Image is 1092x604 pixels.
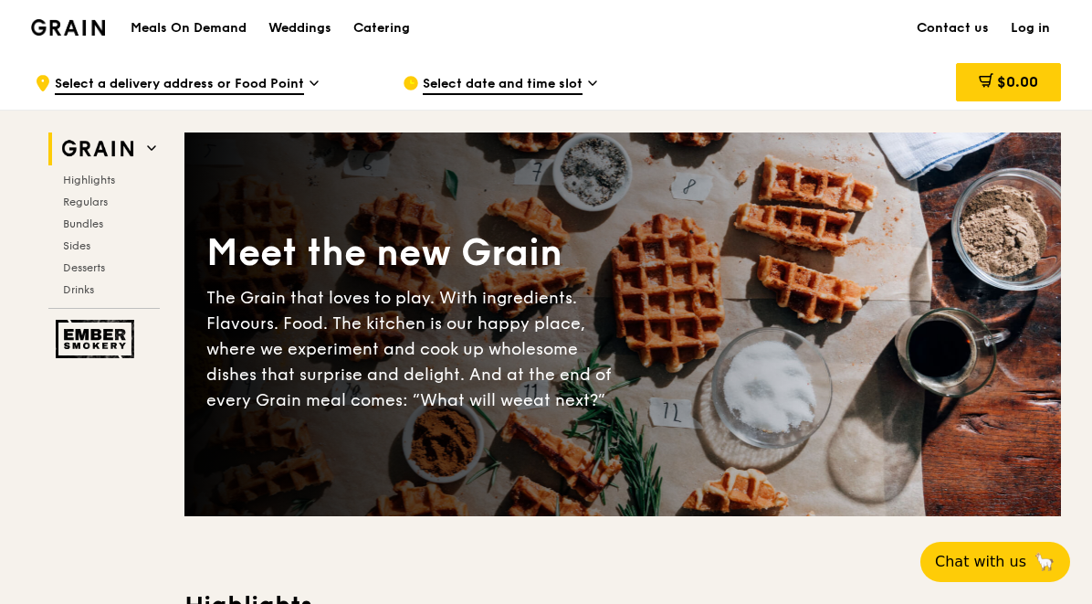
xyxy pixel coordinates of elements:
span: Sides [63,239,90,252]
a: Catering [342,1,421,56]
span: $0.00 [997,73,1038,90]
img: Grain [31,19,105,36]
a: Weddings [257,1,342,56]
span: Bundles [63,217,103,230]
img: Ember Smokery web logo [56,320,140,358]
a: Log in [1000,1,1061,56]
span: 🦙 [1034,551,1055,573]
div: Meet the new Grain [206,228,623,278]
div: Catering [353,1,410,56]
div: The Grain that loves to play. With ingredients. Flavours. Food. The kitchen is our happy place, w... [206,285,623,413]
h1: Meals On Demand [131,19,247,37]
a: Contact us [906,1,1000,56]
span: Select a delivery address or Food Point [55,75,304,95]
span: Regulars [63,196,108,208]
span: Desserts [63,261,105,274]
button: Chat with us🦙 [920,542,1070,582]
span: Highlights [63,174,115,186]
span: Select date and time slot [423,75,583,95]
div: Weddings [268,1,331,56]
span: Chat with us [935,551,1026,573]
img: Grain web logo [56,132,140,165]
span: eat next?” [523,390,605,410]
span: Drinks [63,283,94,296]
